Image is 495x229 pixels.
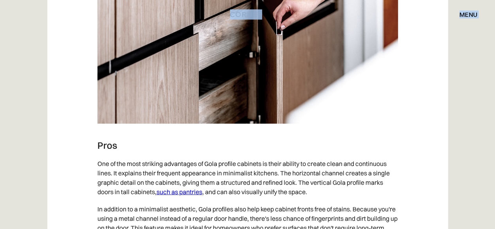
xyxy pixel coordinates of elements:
[97,155,398,200] p: One of the most striking advantages of Gola profile cabinets is their ability to create clean and...
[459,11,477,18] div: menu
[230,9,265,20] a: home
[157,188,202,196] a: such as pantries
[97,139,398,151] h3: Pros
[452,8,477,21] div: menu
